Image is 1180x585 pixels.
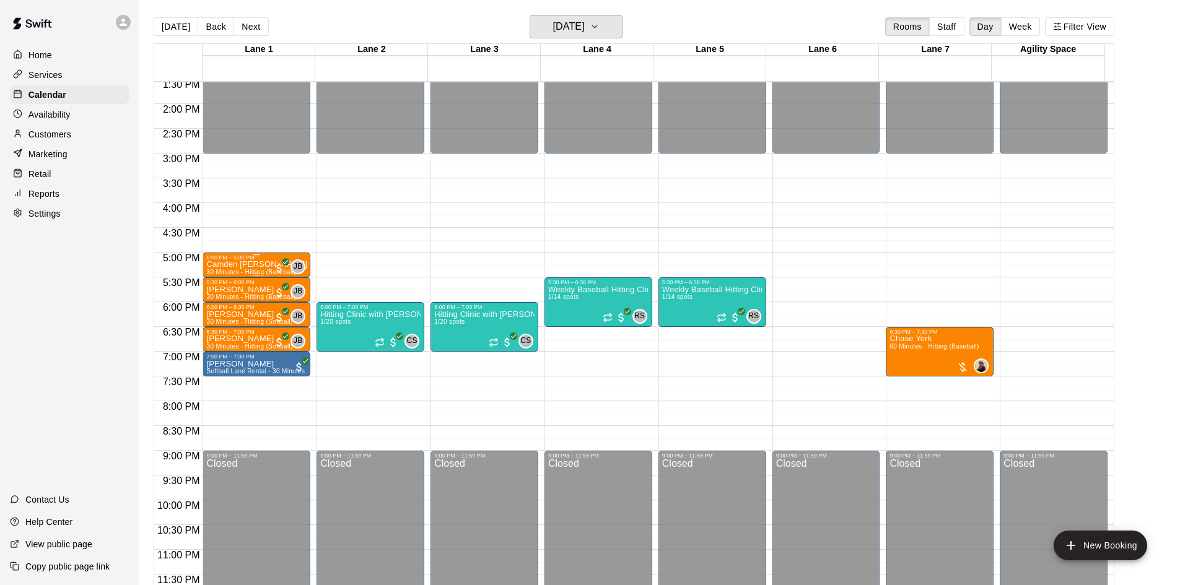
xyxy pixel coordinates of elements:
span: 11:30 PM [154,574,203,585]
span: CS [406,335,417,347]
span: Joseph Bauserman [295,284,305,299]
div: Availability [10,105,129,124]
a: Settings [10,204,129,223]
button: Week [1001,17,1040,36]
div: 6:30 PM – 7:00 PM: Hannah Seipt [203,327,310,352]
div: Lane 6 [766,44,879,56]
p: Contact Us [25,493,69,506]
span: 1/20 spots filled [434,318,465,325]
span: All customers have paid [273,287,286,299]
p: Availability [28,108,71,121]
span: Recurring event [489,337,499,347]
span: JB [294,310,303,323]
span: Cayden Sparks [409,334,419,349]
div: 5:30 PM – 6:30 PM: Weekly Baseball Hitting Clinic with Josiah!! 6-12 y/o [544,277,652,327]
div: 5:30 PM – 6:30 PM: Weekly Baseball Hitting Clinic with Josiah!! 6-12 y/o [658,277,766,327]
span: 5:30 PM [160,277,203,288]
span: 4:00 PM [160,203,203,214]
a: Calendar [10,85,129,104]
span: 3:30 PM [160,178,203,189]
p: Customers [28,128,71,141]
p: Retail [28,168,51,180]
span: Joseph Bauserman [295,334,305,349]
button: Filter View [1045,17,1114,36]
div: 6:00 PM – 7:00 PM: Hitting Clinic with Carly and Cayden!! 6-12 y/o [430,302,538,352]
span: 5:00 PM [160,253,203,263]
span: Recurring event [375,337,385,347]
span: 1/20 spots filled [320,318,351,325]
span: All customers have paid [273,311,286,324]
span: 1:30 PM [160,79,203,90]
span: All customers have paid [273,336,286,349]
div: Retail [10,165,129,183]
div: Ridge Staff [632,309,647,324]
button: [DATE] [530,15,623,38]
div: 6:30 PM – 7:00 PM [206,329,307,335]
span: Recurring event [717,313,727,323]
span: Joseph Bauserman [295,259,305,274]
a: Home [10,46,129,64]
button: Back [198,17,234,36]
div: Lane 5 [653,44,766,56]
div: Agility Space [992,44,1104,56]
span: JB [294,335,303,347]
div: Joseph Bauserman [291,284,305,299]
div: 6:00 PM – 6:30 PM: Amelia Lucci [203,302,310,327]
span: 10:00 PM [154,500,203,511]
button: Rooms [885,17,930,36]
span: Cayden Sparks [523,334,533,349]
span: 2:00 PM [160,104,203,115]
div: Joseph Bauserman [291,259,305,274]
a: Customers [10,125,129,144]
span: 6:30 PM [160,327,203,337]
span: 1/14 spots filled [548,293,579,300]
span: JB [294,285,303,298]
div: 6:00 PM – 7:00 PM: Hitting Clinic with Carly and Cayden!! 6-12 y/o [317,302,424,352]
span: Joseph Bauserman [295,309,305,324]
div: 9:00 PM – 11:59 PM [320,453,421,459]
span: All customers have paid [293,361,305,373]
span: 4:30 PM [160,228,203,238]
button: add [1054,531,1147,560]
span: 30 Minutes - Hitting (Baseball) [206,269,295,275]
div: 9:00 PM – 11:59 PM [1003,453,1104,459]
span: RS [634,310,645,323]
span: 7:30 PM [160,376,203,387]
div: Lane 4 [541,44,653,56]
div: 6:00 PM – 7:00 PM [434,304,535,310]
p: Services [28,69,63,81]
span: RS [748,310,759,323]
span: JB [294,261,303,273]
span: 9:30 PM [160,475,203,486]
div: 9:00 PM – 11:59 PM [662,453,763,459]
span: 11:00 PM [154,550,203,560]
span: 10:30 PM [154,525,203,535]
span: 9:00 PM [160,451,203,461]
div: Cayden Sparks [404,334,419,349]
span: 60 Minutes - Hitting (Baseball) [889,343,979,350]
p: Help Center [25,516,72,528]
div: Will Smith [974,358,989,373]
div: Lane 3 [428,44,541,56]
span: All customers have paid [729,311,741,324]
p: Copy public page link [25,560,110,573]
span: Softball Lane Rental - 30 Minutes [206,368,305,375]
div: 6:30 PM – 7:30 PM [889,329,990,335]
span: 2:30 PM [160,129,203,139]
p: Home [28,49,52,61]
p: Calendar [28,89,66,101]
div: 9:00 PM – 11:59 PM [548,453,649,459]
span: Will Smith [979,358,989,373]
span: 30 Minutes - Hitting (Softball) [206,318,292,325]
div: Cayden Sparks [518,334,533,349]
button: Staff [929,17,964,36]
button: Day [969,17,1002,36]
div: Services [10,66,129,84]
div: Lane 7 [879,44,992,56]
div: 9:00 PM – 11:59 PM [776,453,876,459]
a: Marketing [10,145,129,163]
